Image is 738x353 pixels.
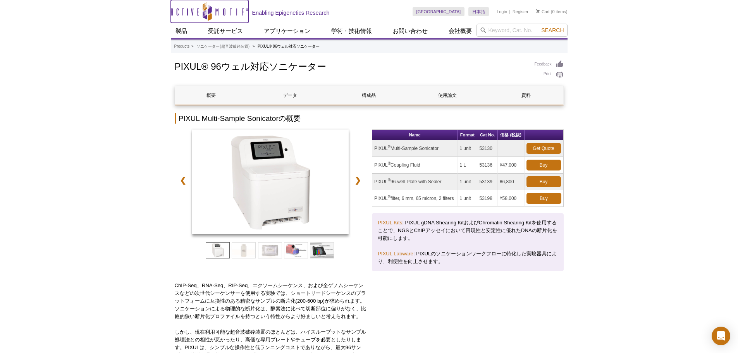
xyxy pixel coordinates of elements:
a: 学術・技術情報 [327,24,377,38]
a: PIXUL Labware [378,251,413,257]
a: 日本語 [468,7,489,16]
a: ❮ [175,171,191,189]
td: ¥6,800 [498,174,525,190]
a: 製品 [171,24,192,38]
img: PIXUL Multi-Sample Sonicator [192,129,349,234]
a: PIXUL Multi-Sample Sonicator [192,129,349,236]
td: 1 unit [458,174,477,190]
td: 1 L [458,157,477,174]
sup: ® [388,178,391,182]
a: データ [254,86,327,105]
li: » [191,44,194,48]
td: ¥47,000 [498,157,525,174]
a: 会社概要 [444,24,477,38]
a: ソニケーター(超音波破砕装置) [196,43,249,50]
a: Login [497,9,507,14]
p: : PIXUL gDNA Shearing KitおよびChromatin Shearing Kitを使用することで、NGSとChIPアッセイにおいて再現性と安定性に優れたDNAの断片化を可能に... [378,219,558,242]
td: PIXUL Multi-Sample Sonicator [372,140,458,157]
a: Buy [526,160,561,170]
td: PIXUL Coupling Fluid [372,157,458,174]
a: ❯ [349,171,366,189]
div: Open Intercom Messenger [712,327,730,345]
a: 概要 [175,86,248,105]
a: Buy [526,176,561,187]
td: 1 unit [458,190,477,207]
td: 53198 [477,190,497,207]
a: Register [513,9,528,14]
td: PIXUL 96-well Plate with Sealer [372,174,458,190]
p: ChIP-Seq、RNA-Seq、RIP-Seq、エクソームシーケンス、および全ゲノムシーケンスなどの次世代シーケンサーを使用する実験では、ショートリードシーケンスのプラットフォームに互換性のあ... [175,282,366,320]
li: PIXUL® 96ウェル対応ソニケーター [258,44,320,48]
td: 53130 [477,140,497,157]
input: Keyword, Cat. No. [477,24,568,37]
th: 価格 (税抜) [498,130,525,140]
a: Cart [536,9,550,14]
a: 使用論文 [411,86,484,105]
a: Buy [526,193,561,204]
td: ¥58,000 [498,190,525,207]
th: Name [372,130,458,140]
h1: PIXUL® 96ウェル対応ソニケーター [175,60,527,72]
li: » [253,44,255,48]
h2: PIXUL Multi-Sample Sonicatorの概要 [175,113,564,124]
td: 1 unit [458,140,477,157]
sup: ® [388,145,391,149]
a: 資料 [490,86,563,105]
a: PIXUL Kits [378,220,402,226]
p: : PIXULのソニケーションワークフローに特化した実験器具により、利便性を向上させます。 [378,250,558,265]
img: Your Cart [536,9,540,13]
a: Products [174,43,189,50]
a: [GEOGRAPHIC_DATA] [413,7,465,16]
th: Cat No. [477,130,497,140]
th: Format [458,130,477,140]
li: (0 items) [536,7,568,16]
a: 構成品 [332,86,405,105]
a: Get Quote [526,143,561,154]
td: PIXUL filter, 6 mm, 65 micron, 2 filters [372,190,458,207]
a: お問い合わせ [388,24,432,38]
sup: ® [388,161,391,165]
a: 受託サービス [203,24,248,38]
sup: ® [388,195,391,199]
td: 53136 [477,157,497,174]
td: 53139 [477,174,497,190]
li: | [509,7,511,16]
button: Search [539,27,566,34]
a: アプリケーション [259,24,315,38]
span: Search [541,27,564,33]
h2: Enabling Epigenetics Research [252,9,330,16]
a: Feedback [535,60,564,69]
a: Print [535,71,564,79]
